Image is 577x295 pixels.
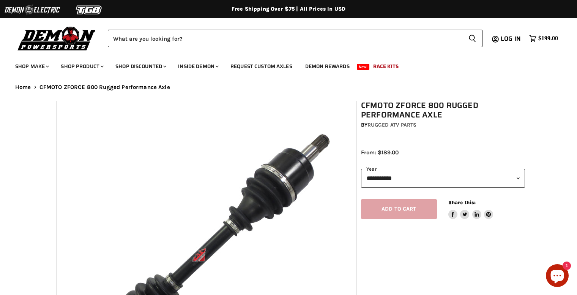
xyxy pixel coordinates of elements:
[361,121,525,129] div: by
[9,59,54,74] a: Shop Make
[108,30,482,47] form: Product
[525,33,562,44] a: $199.00
[55,59,108,74] a: Shop Product
[4,3,61,17] img: Demon Electric Logo 2
[108,30,462,47] input: Search
[39,84,170,90] span: CFMOTO ZFORCE 800 Rugged Performance Axle
[367,59,404,74] a: Race Kits
[497,35,525,42] a: Log in
[361,149,399,156] span: From: $189.00
[61,3,118,17] img: TGB Logo 2
[357,64,370,70] span: New!
[361,101,525,120] h1: CFMOTO ZFORCE 800 Rugged Performance Axle
[538,35,558,42] span: $199.00
[462,30,482,47] button: Search
[15,84,31,90] a: Home
[225,59,298,74] a: Request Custom Axles
[448,200,476,205] span: Share this:
[300,59,355,74] a: Demon Rewards
[361,169,525,187] select: year
[544,264,571,289] inbox-online-store-chat: Shopify online store chat
[367,122,416,128] a: Rugged ATV Parts
[110,59,171,74] a: Shop Discounted
[501,34,521,43] span: Log in
[172,59,223,74] a: Inside Demon
[15,25,98,52] img: Demon Powersports
[448,199,493,219] aside: Share this:
[9,56,556,74] ul: Main menu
